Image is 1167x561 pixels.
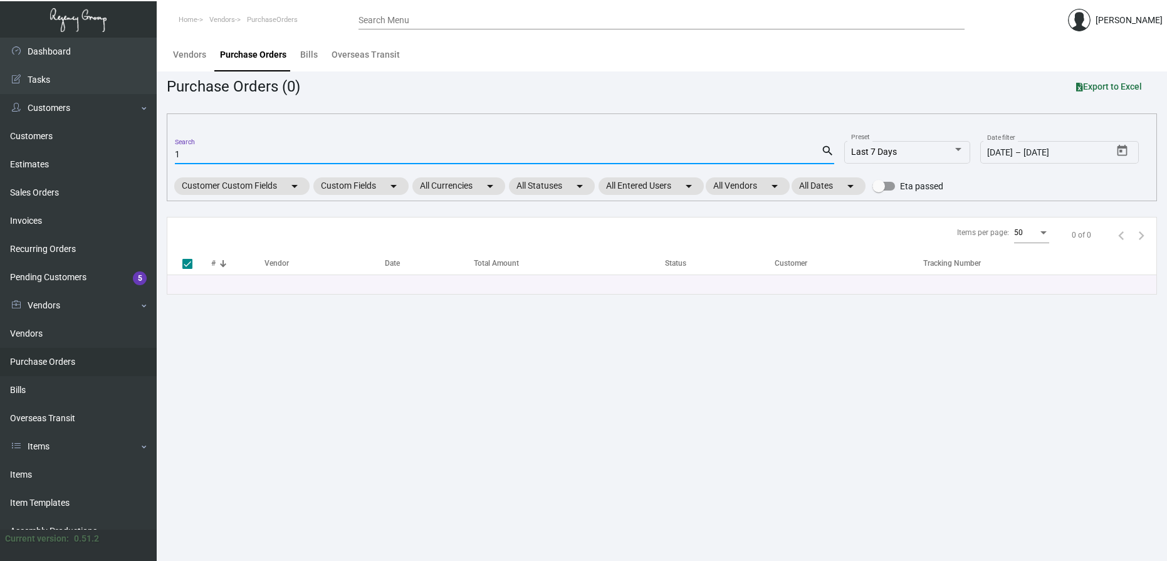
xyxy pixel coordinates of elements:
[179,16,197,24] span: Home
[923,258,981,269] div: Tracking Number
[385,258,474,269] div: Date
[1014,228,1023,237] span: 50
[386,179,401,194] mat-icon: arrow_drop_down
[987,148,1013,158] input: Start date
[1068,9,1091,31] img: admin@bootstrapmaster.com
[264,258,385,269] div: Vendor
[287,179,302,194] mat-icon: arrow_drop_down
[665,258,775,269] div: Status
[957,227,1009,238] div: Items per page:
[821,144,834,159] mat-icon: search
[775,258,923,269] div: Customer
[767,179,782,194] mat-icon: arrow_drop_down
[167,75,300,98] div: Purchase Orders (0)
[706,177,790,195] mat-chip: All Vendors
[900,179,943,194] span: Eta passed
[313,177,409,195] mat-chip: Custom Fields
[681,179,696,194] mat-icon: arrow_drop_down
[483,179,498,194] mat-icon: arrow_drop_down
[775,258,807,269] div: Customer
[220,48,286,61] div: Purchase Orders
[509,177,595,195] mat-chip: All Statuses
[1096,14,1163,27] div: [PERSON_NAME]
[5,532,69,545] div: Current version:
[332,48,400,61] div: Overseas Transit
[599,177,704,195] mat-chip: All Entered Users
[385,258,400,269] div: Date
[1111,225,1131,245] button: Previous page
[843,179,858,194] mat-icon: arrow_drop_down
[1112,141,1133,161] button: Open calendar
[474,258,519,269] div: Total Amount
[1131,225,1151,245] button: Next page
[572,179,587,194] mat-icon: arrow_drop_down
[300,48,318,61] div: Bills
[1014,229,1049,238] mat-select: Items per page:
[1076,81,1142,92] span: Export to Excel
[264,258,289,269] div: Vendor
[412,177,505,195] mat-chip: All Currencies
[211,258,216,269] div: #
[247,16,298,24] span: PurchaseOrders
[174,177,310,195] mat-chip: Customer Custom Fields
[923,258,1156,269] div: Tracking Number
[74,532,99,545] div: 0.51.2
[1015,148,1021,158] span: –
[209,16,235,24] span: Vendors
[665,258,686,269] div: Status
[173,48,206,61] div: Vendors
[1072,229,1091,241] div: 0 of 0
[1023,148,1084,158] input: End date
[792,177,866,195] mat-chip: All Dates
[211,258,264,269] div: #
[1066,75,1152,98] button: Export to Excel
[851,147,897,157] span: Last 7 Days
[474,258,664,269] div: Total Amount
